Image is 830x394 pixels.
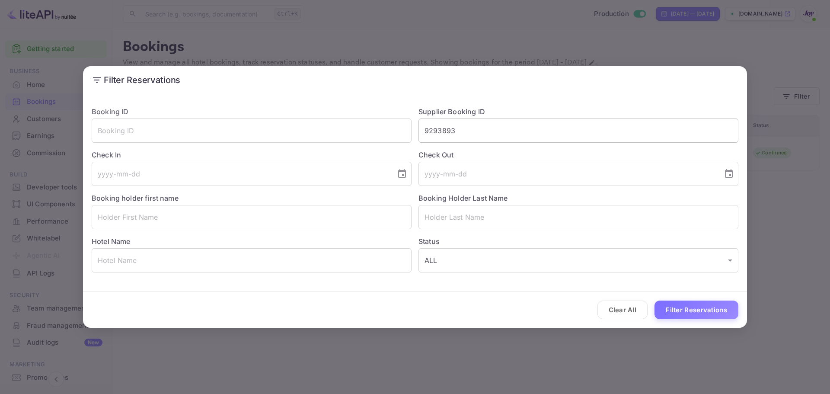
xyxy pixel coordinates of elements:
[418,107,485,116] label: Supplier Booking ID
[92,248,412,272] input: Hotel Name
[720,165,737,183] button: Choose date
[654,301,738,319] button: Filter Reservations
[92,205,412,229] input: Holder First Name
[83,66,747,94] h2: Filter Reservations
[418,205,738,229] input: Holder Last Name
[92,194,179,202] label: Booking holder first name
[92,107,129,116] label: Booking ID
[418,248,738,272] div: ALL
[393,165,411,183] button: Choose date
[92,119,412,143] input: Booking ID
[418,236,738,247] label: Status
[418,150,738,160] label: Check Out
[597,301,648,319] button: Clear All
[92,162,390,186] input: yyyy-mm-dd
[418,162,717,186] input: yyyy-mm-dd
[418,194,508,202] label: Booking Holder Last Name
[418,119,738,143] input: Supplier Booking ID
[92,150,412,160] label: Check In
[92,237,131,246] label: Hotel Name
